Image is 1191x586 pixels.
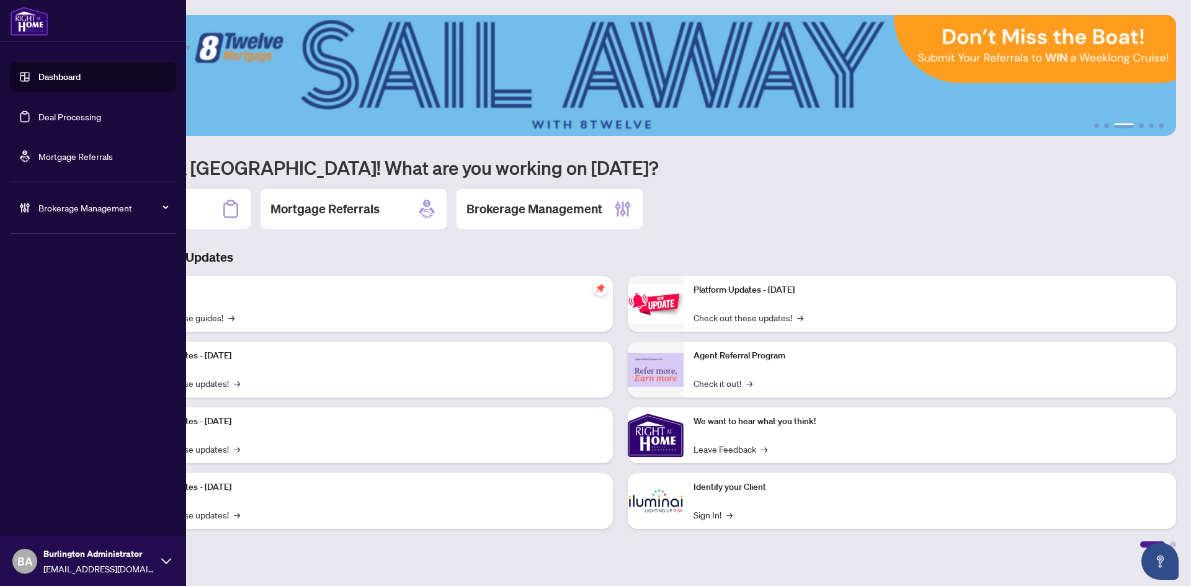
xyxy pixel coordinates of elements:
[43,562,155,575] span: [EMAIL_ADDRESS][DOMAIN_NAME]
[1114,123,1134,128] button: 3
[694,349,1166,363] p: Agent Referral Program
[694,311,803,324] a: Check out these updates!→
[694,481,1166,494] p: Identify your Client
[130,349,603,363] p: Platform Updates - [DATE]
[43,547,155,561] span: Burlington Administrator
[628,407,684,463] img: We want to hear what you think!
[628,285,684,324] img: Platform Updates - June 23, 2025
[228,311,234,324] span: →
[38,201,167,215] span: Brokerage Management
[38,111,101,122] a: Deal Processing
[1094,123,1099,128] button: 1
[234,508,240,522] span: →
[694,508,733,522] a: Sign In!→
[694,442,767,456] a: Leave Feedback→
[1149,123,1154,128] button: 5
[10,6,48,36] img: logo
[1139,123,1144,128] button: 4
[1141,543,1179,580] button: Open asap
[593,281,608,296] span: pushpin
[270,200,380,218] h2: Mortgage Referrals
[234,376,240,390] span: →
[130,481,603,494] p: Platform Updates - [DATE]
[1159,123,1164,128] button: 6
[234,442,240,456] span: →
[38,151,113,162] a: Mortgage Referrals
[694,415,1166,428] p: We want to hear what you think!
[130,283,603,297] p: Self-Help
[65,15,1176,136] img: Slide 2
[1104,123,1109,128] button: 2
[38,71,81,82] a: Dashboard
[466,200,602,218] h2: Brokerage Management
[694,283,1166,297] p: Platform Updates - [DATE]
[761,442,767,456] span: →
[726,508,733,522] span: →
[130,415,603,428] p: Platform Updates - [DATE]
[628,353,684,387] img: Agent Referral Program
[628,473,684,529] img: Identify your Client
[746,376,752,390] span: →
[65,249,1176,266] h3: Brokerage & Industry Updates
[65,156,1176,179] h1: Welcome back [GEOGRAPHIC_DATA]! What are you working on [DATE]?
[17,553,33,570] span: BA
[797,311,803,324] span: →
[694,376,752,390] a: Check it out!→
